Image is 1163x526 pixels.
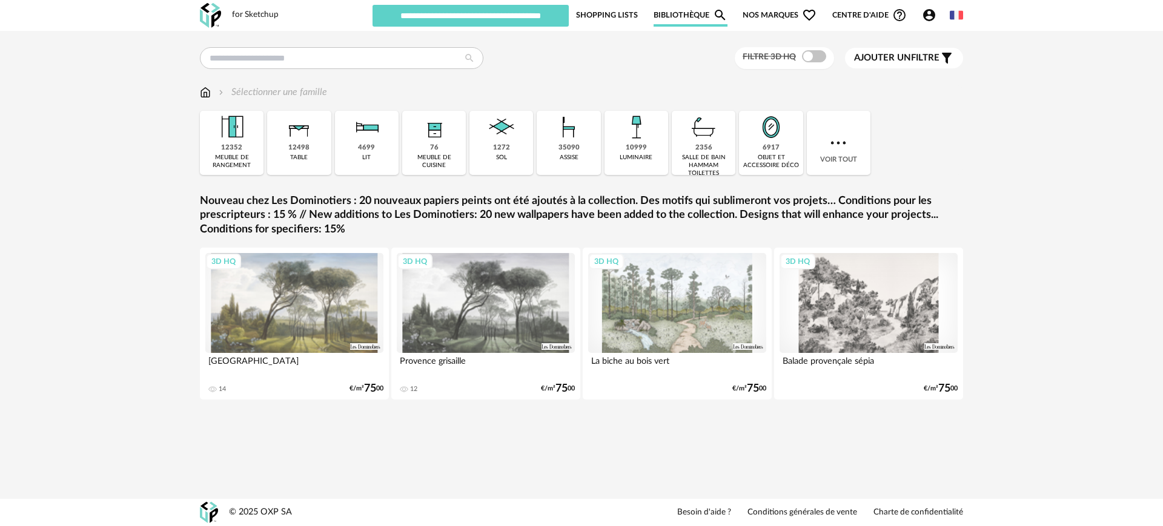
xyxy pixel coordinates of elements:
div: meuble de rangement [204,154,260,169]
div: Provence grisaille [397,353,575,377]
div: 12 [410,385,417,393]
a: 3D HQ Balade provençale sépia €/m²7500 [774,248,963,399]
div: Voir tout [807,111,870,175]
div: sol [496,154,507,162]
img: Sol.png [485,111,518,143]
div: 10999 [626,143,647,153]
div: Sélectionner une famille [216,85,327,99]
div: salle de bain hammam toilettes [675,154,732,177]
img: svg+xml;base64,PHN2ZyB3aWR0aD0iMTYiIGhlaWdodD0iMTciIHZpZXdCb3g9IjAgMCAxNiAxNyIgZmlsbD0ibm9uZSIgeG... [200,85,211,99]
img: Rangement.png [418,111,451,143]
span: 75 [938,384,950,393]
div: 4699 [358,143,375,153]
img: Assise.png [552,111,585,143]
img: Miroir.png [755,111,787,143]
div: 1272 [493,143,510,153]
img: more.7b13dc1.svg [827,132,849,154]
div: 2356 [695,143,712,153]
div: €/m² 00 [350,384,383,393]
div: 12352 [221,143,242,153]
span: Nos marques [743,4,817,27]
span: Help Circle Outline icon [892,8,907,22]
div: Balade provençale sépia [780,353,958,377]
img: svg+xml;base64,PHN2ZyB3aWR0aD0iMTYiIGhlaWdodD0iMTYiIHZpZXdCb3g9IjAgMCAxNiAxNiIgZmlsbD0ibm9uZSIgeG... [216,85,226,99]
a: BibliothèqueMagnify icon [654,4,727,27]
div: 14 [219,385,226,393]
div: objet et accessoire déco [743,154,799,169]
span: Filter icon [939,51,954,65]
div: 12498 [288,143,310,153]
img: Literie.png [350,111,383,143]
div: meuble de cuisine [406,154,462,169]
a: 3D HQ [GEOGRAPHIC_DATA] 14 €/m²7500 [200,248,389,399]
div: for Sketchup [232,10,279,21]
a: Charte de confidentialité [873,507,963,518]
div: 3D HQ [780,254,815,269]
div: €/m² 00 [541,384,575,393]
div: La biche au bois vert [588,353,766,377]
a: Conditions générales de vente [747,507,857,518]
img: Luminaire.png [620,111,652,143]
span: Magnify icon [713,8,727,22]
div: luminaire [620,154,652,162]
a: Besoin d'aide ? [677,507,731,518]
a: 3D HQ Provence grisaille 12 €/m²7500 [391,248,580,399]
div: 35090 [558,143,580,153]
span: Heart Outline icon [802,8,817,22]
span: Centre d'aideHelp Circle Outline icon [832,8,907,22]
a: 3D HQ La biche au bois vert €/m²7500 [583,248,772,399]
div: €/m² 00 [924,384,958,393]
img: fr [950,8,963,22]
span: Account Circle icon [922,8,942,22]
img: Meuble%20de%20rangement.png [216,111,248,143]
div: 3D HQ [206,254,241,269]
div: assise [560,154,578,162]
a: Shopping Lists [576,4,638,27]
span: 75 [364,384,376,393]
div: [GEOGRAPHIC_DATA] [205,353,383,377]
button: Ajouter unfiltre Filter icon [845,48,963,68]
img: OXP [200,502,218,523]
a: Nouveau chez Les Dominotiers : 20 nouveaux papiers peints ont été ajoutés à la collection. Des mo... [200,194,963,237]
div: 6917 [763,143,780,153]
div: 3D HQ [397,254,432,269]
div: lit [362,154,371,162]
div: 76 [430,143,439,153]
span: 75 [555,384,568,393]
div: 3D HQ [589,254,624,269]
span: Ajouter un [854,53,911,62]
span: filtre [854,52,939,64]
img: OXP [200,3,221,28]
span: 75 [747,384,759,393]
div: table [290,154,308,162]
img: Table.png [283,111,316,143]
span: Account Circle icon [922,8,936,22]
span: Filtre 3D HQ [743,53,796,61]
div: © 2025 OXP SA [229,507,292,518]
div: €/m² 00 [732,384,766,393]
img: Salle%20de%20bain.png [688,111,720,143]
